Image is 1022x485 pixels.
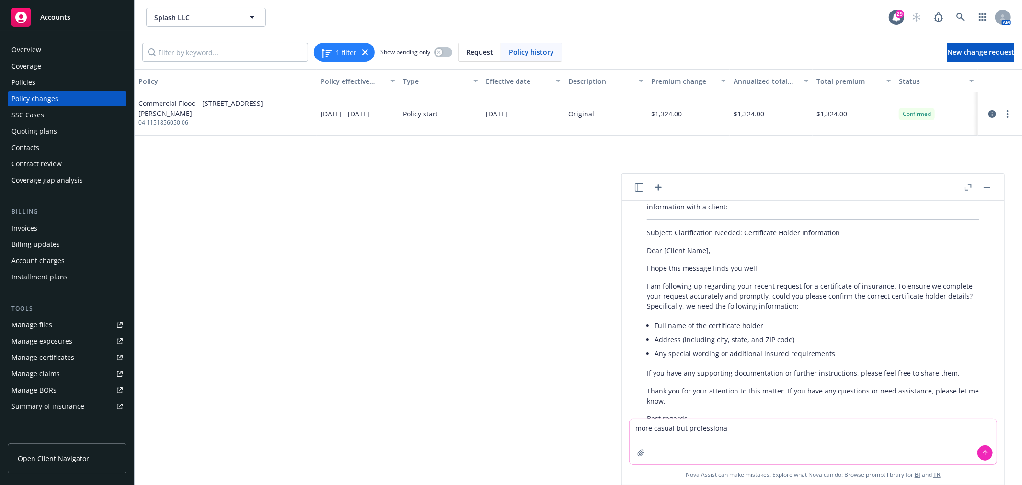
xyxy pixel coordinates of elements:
span: Confirmed [903,110,931,118]
a: Overview [8,42,126,58]
a: Manage BORs [8,382,126,398]
div: Policy effective dates [321,76,385,86]
a: Policy changes [8,91,126,106]
p: Dear [Client Name], [647,245,979,255]
a: TR [933,471,941,479]
div: Account charges [11,253,65,268]
span: Request [466,47,493,57]
div: Contacts [11,140,39,155]
a: Account charges [8,253,126,268]
a: more [1002,108,1013,120]
button: Premium change [647,69,730,92]
div: Manage files [11,317,52,333]
span: Splash LLC [154,12,237,23]
button: Type [399,69,482,92]
div: Original [568,109,594,119]
textarea: more casual but profession [630,419,997,464]
div: Effective date [486,76,551,86]
a: circleInformation [987,108,998,120]
span: $1,324.00 [651,109,682,119]
a: Switch app [973,8,992,27]
span: Policy start [403,109,438,119]
a: Contacts [8,140,126,155]
p: I am following up regarding your recent request for a certificate of insurance. To ensure we comp... [647,281,979,311]
button: Total premium [813,69,896,92]
a: Coverage gap analysis [8,173,126,188]
li: Full name of the certificate holder [655,319,979,333]
button: Splash LLC [146,8,266,27]
div: Billing [8,207,126,217]
div: Coverage gap analysis [11,173,83,188]
div: Analytics hub [8,433,126,443]
a: Installment plans [8,269,126,285]
a: Accounts [8,4,126,31]
span: [DATE] [486,109,507,119]
div: Annualized total premium change [734,76,798,86]
li: Address (including city, state, and ZIP code) [655,333,979,346]
div: Manage BORs [11,382,57,398]
a: Manage exposures [8,334,126,349]
a: Search [951,8,970,27]
a: Manage claims [8,366,126,381]
div: Premium change [651,76,716,86]
a: Manage files [8,317,126,333]
span: Nova Assist can make mistakes. Explore what Nova can do: Browse prompt library for and [626,465,1000,485]
input: Filter by keyword... [142,43,308,62]
p: Thank you for your attention to this matter. If you have any questions or need assistance, please... [647,386,979,406]
div: Contract review [11,156,62,172]
span: Show pending only [380,48,430,56]
li: Any special wording or additional insured requirements [655,346,979,360]
p: Subject: Clarification Needed: Certificate Holder Information [647,228,979,238]
div: Manage certificates [11,350,74,365]
button: Effective date [482,69,565,92]
a: New change request [947,43,1014,62]
a: SSC Cases [8,107,126,123]
a: Billing updates [8,237,126,252]
p: If you have any supporting documentation or further instructions, please feel free to share them. [647,368,979,378]
div: Manage claims [11,366,60,381]
button: Status [895,69,978,92]
div: Quoting plans [11,124,57,139]
a: Quoting plans [8,124,126,139]
span: [DATE] - [DATE] [321,109,370,119]
a: Invoices [8,220,126,236]
div: Description [568,76,633,86]
a: Policies [8,75,126,90]
button: Annualized total premium change [730,69,813,92]
p: Best regards, [Your Name] [Your Title] Newfront [Your Contact Information] [647,414,979,464]
a: Report a Bug [929,8,948,27]
span: $1,324.00 [816,109,847,119]
a: Contract review [8,156,126,172]
div: Type [403,76,468,86]
div: Total premium [816,76,881,86]
a: Start snowing [907,8,926,27]
button: Policy effective dates [317,69,400,92]
div: Status [899,76,964,86]
div: Policy [138,76,313,86]
div: Billing updates [11,237,60,252]
p: Certainly! Here’s a professional email follow-up template you can use to clarify certificate hold... [647,192,979,212]
div: Overview [11,42,41,58]
div: 29 [896,10,904,18]
div: SSC Cases [11,107,44,123]
div: Manage exposures [11,334,72,349]
div: Coverage [11,58,41,74]
p: I hope this message finds you well. [647,263,979,273]
span: $1,324.00 [734,109,764,119]
a: Summary of insurance [8,399,126,414]
span: 04 1151856050 06 [138,118,313,127]
span: New change request [947,47,1014,57]
div: Installment plans [11,269,68,285]
a: Coverage [8,58,126,74]
div: Policy changes [11,91,58,106]
div: Summary of insurance [11,399,84,414]
span: 1 filter [336,47,356,58]
span: Policy history [509,47,554,57]
button: Description [564,69,647,92]
span: Accounts [40,13,70,21]
span: Commercial Flood - [STREET_ADDRESS][PERSON_NAME] [138,98,313,118]
a: Manage certificates [8,350,126,365]
button: Policy [135,69,317,92]
a: BI [915,471,920,479]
